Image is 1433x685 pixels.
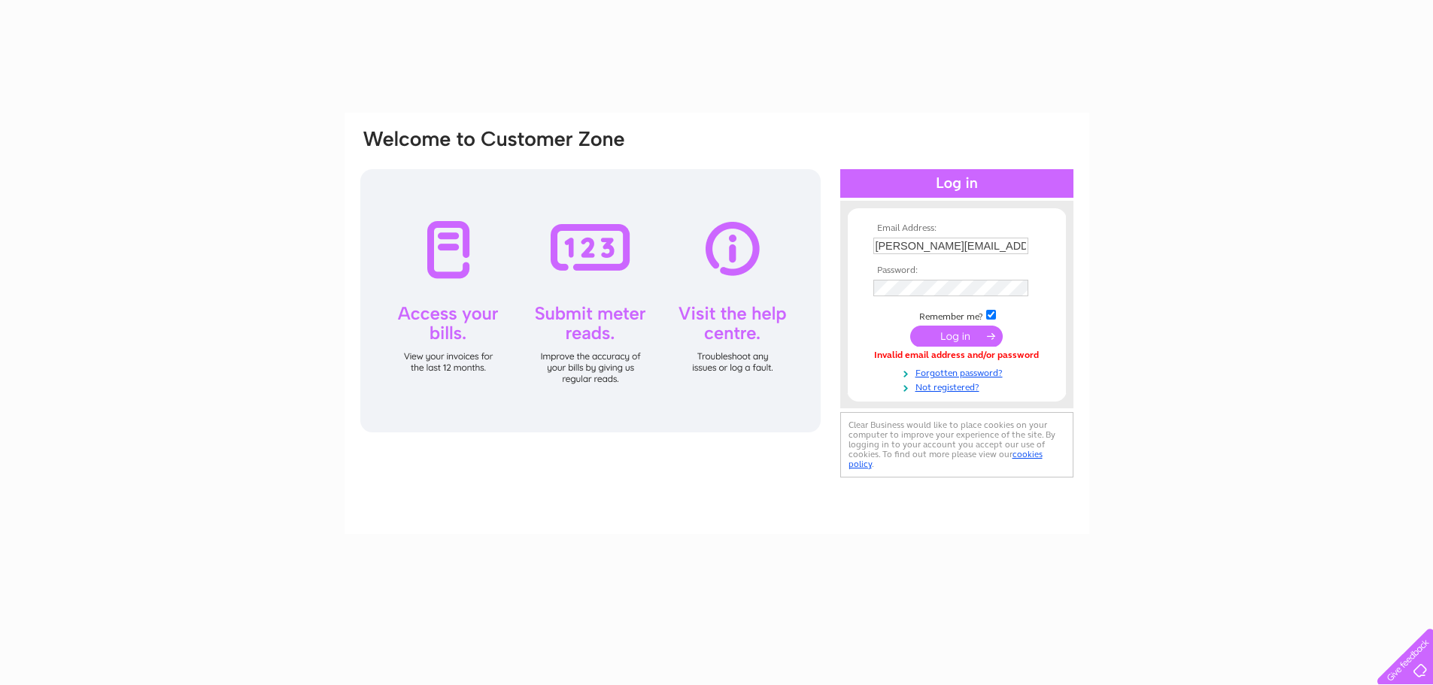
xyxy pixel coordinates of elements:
[840,412,1073,477] div: Clear Business would like to place cookies on your computer to improve your experience of the sit...
[873,350,1040,361] div: Invalid email address and/or password
[873,365,1044,379] a: Forgotten password?
[870,265,1044,276] th: Password:
[870,223,1044,234] th: Email Address:
[910,326,1003,347] input: Submit
[849,449,1043,469] a: cookies policy
[873,379,1044,393] a: Not registered?
[870,308,1044,323] td: Remember me?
